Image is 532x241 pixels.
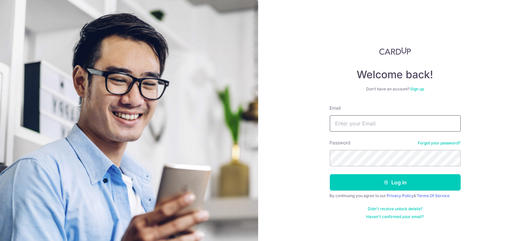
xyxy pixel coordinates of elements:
a: Didn't receive unlock details? [368,206,422,212]
div: By continuing you agree to our & [330,193,461,198]
div: Don’t have an account? [330,86,461,92]
label: Password [330,139,351,146]
a: Haven't confirmed your email? [366,214,424,219]
img: CardUp Logo [379,47,411,55]
h4: Welcome back! [330,68,461,81]
label: Email [330,105,341,111]
a: Privacy Policy [387,193,414,198]
button: Log in [330,174,461,191]
input: Enter your Email [330,115,461,132]
a: Sign up [410,86,424,91]
a: Forgot your password? [418,140,461,146]
a: Terms Of Service [417,193,450,198]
